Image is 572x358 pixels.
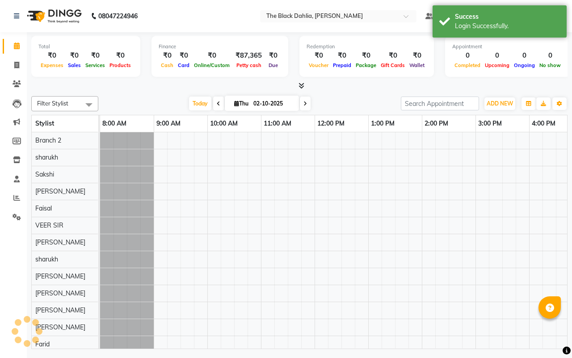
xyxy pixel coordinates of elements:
span: Branch 2 [35,136,61,144]
span: Wallet [407,62,427,68]
span: [PERSON_NAME] [35,323,85,331]
span: VEER SIR [35,221,63,229]
span: Stylist [35,119,54,127]
img: logo [23,4,84,29]
div: 0 [483,51,512,61]
span: Sakshi [35,170,54,178]
span: [PERSON_NAME] [35,187,85,195]
span: Faisal [35,204,52,212]
span: [PERSON_NAME] [35,306,85,314]
div: Login Successfully. [455,21,560,31]
div: ₹0 [107,51,133,61]
a: 11:00 AM [261,117,294,130]
span: Farid [35,340,50,348]
button: ADD NEW [484,97,515,110]
div: ₹0 [38,51,66,61]
span: Products [107,62,133,68]
span: Petty cash [234,62,264,68]
span: Due [266,62,280,68]
span: [PERSON_NAME] [35,289,85,297]
a: 2:00 PM [422,117,450,130]
div: ₹0 [192,51,232,61]
div: ₹0 [379,51,407,61]
div: ₹0 [159,51,176,61]
span: Ongoing [512,62,537,68]
div: Success [455,12,560,21]
span: Card [176,62,192,68]
input: Search Appointment [401,97,479,110]
span: Filter Stylist [37,100,68,107]
div: ₹87,365 [232,51,265,61]
b: 08047224946 [98,4,138,29]
a: 4:00 PM [530,117,558,130]
span: sharukh [35,153,58,161]
span: [PERSON_NAME] [35,238,85,246]
a: 9:00 AM [154,117,183,130]
span: Today [189,97,211,110]
div: Total [38,43,133,51]
div: ₹0 [407,51,427,61]
div: 0 [537,51,563,61]
span: Package [353,62,379,68]
span: sharukh [35,255,58,263]
span: Cash [159,62,176,68]
a: 12:00 PM [315,117,347,130]
div: ₹0 [331,51,353,61]
span: Online/Custom [192,62,232,68]
div: ₹0 [307,51,331,61]
div: ₹0 [83,51,107,61]
span: Prepaid [331,62,353,68]
div: ₹0 [353,51,379,61]
a: 8:00 AM [100,117,129,130]
span: Upcoming [483,62,512,68]
div: ₹0 [66,51,83,61]
a: 10:00 AM [208,117,240,130]
span: No show [537,62,563,68]
div: Finance [159,43,281,51]
div: Redemption [307,43,427,51]
span: Completed [452,62,483,68]
div: 0 [512,51,537,61]
span: Sales [66,62,83,68]
span: [PERSON_NAME] [35,272,85,280]
span: Expenses [38,62,66,68]
div: ₹0 [176,51,192,61]
span: Voucher [307,62,331,68]
a: 3:00 PM [476,117,504,130]
span: ADD NEW [487,100,513,107]
div: ₹0 [265,51,281,61]
span: Thu [232,100,251,107]
div: 0 [452,51,483,61]
span: Services [83,62,107,68]
input: 2025-10-02 [251,97,295,110]
div: Appointment [452,43,563,51]
a: 1:00 PM [369,117,397,130]
span: Gift Cards [379,62,407,68]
